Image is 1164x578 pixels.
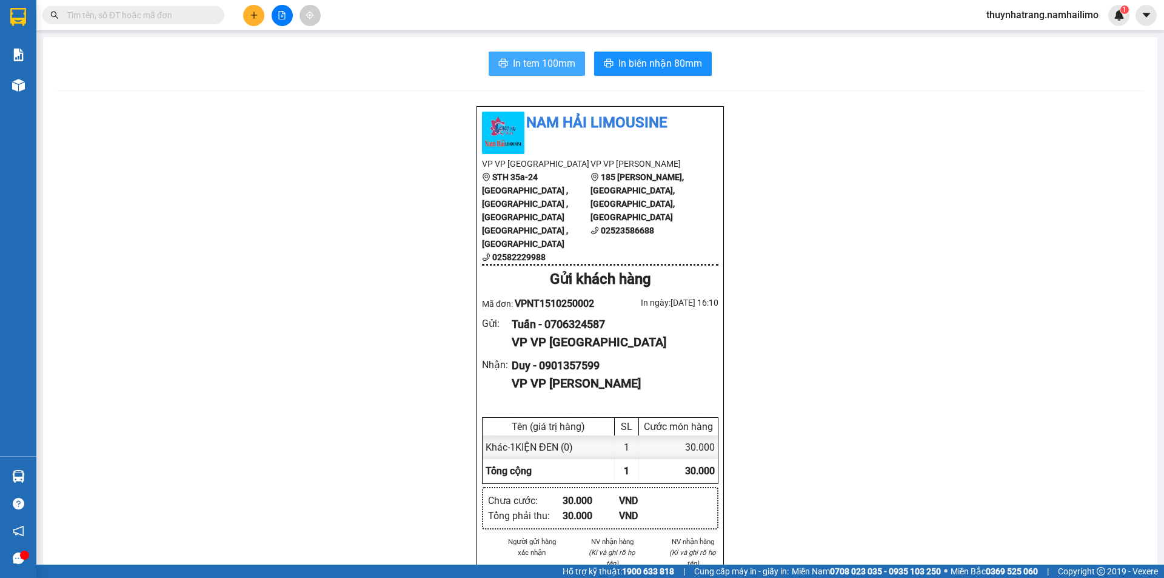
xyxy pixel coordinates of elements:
span: environment [482,173,490,181]
i: (Kí và ghi rõ họ tên) [589,548,635,568]
div: VND [619,493,675,508]
span: Miền Bắc [951,565,1038,578]
div: VP VP [PERSON_NAME] [512,374,709,393]
img: solution-icon [12,49,25,61]
span: question-circle [13,498,24,509]
div: Tổng phải thu : [488,508,563,523]
span: ⚪️ [944,569,948,574]
span: | [1047,565,1049,578]
span: Miền Nam [792,565,941,578]
b: STH 35a-24 [GEOGRAPHIC_DATA] , [GEOGRAPHIC_DATA] , [GEOGRAPHIC_DATA] [GEOGRAPHIC_DATA] , [GEOGRAP... [482,172,568,249]
span: phone [590,226,599,235]
div: 30.000 [563,508,619,523]
li: VP VP [PERSON_NAME] [590,157,699,170]
span: printer [604,58,614,70]
span: notification [13,525,24,537]
div: Nhận : [482,357,512,372]
div: SL [618,421,635,432]
span: thuynhatrang.namhailimo [977,7,1108,22]
span: file-add [278,11,286,19]
span: plus [250,11,258,19]
li: NV nhận hàng [587,536,638,547]
img: logo-vxr [10,8,26,26]
div: Duy - 0901357599 [512,357,709,374]
div: Gửi : [482,316,512,331]
span: 30.000 [685,465,715,477]
div: Gửi khách hàng [482,268,718,291]
span: Hỗ trợ kỹ thuật: [563,565,674,578]
div: VP VP [GEOGRAPHIC_DATA] [512,333,709,352]
div: Cước món hàng [642,421,715,432]
sup: 1 [1120,5,1129,14]
button: aim [299,5,321,26]
li: VP VP [GEOGRAPHIC_DATA] [482,157,590,170]
strong: 0708 023 035 - 0935 103 250 [830,566,941,576]
b: 02523586688 [601,226,654,235]
img: warehouse-icon [12,79,25,92]
button: file-add [272,5,293,26]
span: message [13,553,24,564]
b: 185 [PERSON_NAME], [GEOGRAPHIC_DATA], [GEOGRAPHIC_DATA], [GEOGRAPHIC_DATA] [590,172,684,222]
div: 30.000 [639,435,718,459]
span: environment [590,173,599,181]
span: In biên nhận 80mm [618,56,702,71]
span: Tổng cộng [486,465,532,477]
span: phone [482,253,490,261]
div: Mã đơn: [482,296,600,311]
span: search [50,11,59,19]
span: printer [498,58,508,70]
span: Cung cấp máy in - giấy in: [694,565,789,578]
img: warehouse-icon [12,470,25,483]
div: Chưa cước : [488,493,563,508]
div: Tuấn - 0706324587 [512,316,709,333]
span: Khác - 1KIỆN ĐEN (0) [486,442,573,453]
strong: 0369 525 060 [986,566,1038,576]
li: NV nhận hàng [667,536,718,547]
span: copyright [1097,567,1105,576]
img: logo.jpg [482,112,524,154]
div: 30.000 [563,493,619,508]
span: In tem 100mm [513,56,575,71]
button: printerIn biên nhận 80mm [594,52,712,76]
span: 1 [1122,5,1126,14]
li: Nam Hải Limousine [482,112,718,135]
span: caret-down [1141,10,1152,21]
li: Người gửi hàng xác nhận [506,536,558,558]
img: icon-new-feature [1114,10,1125,21]
div: VND [619,508,675,523]
button: printerIn tem 100mm [489,52,585,76]
span: | [683,565,685,578]
div: Tên (giá trị hàng) [486,421,611,432]
div: In ngày: [DATE] 16:10 [600,296,718,309]
span: aim [306,11,314,19]
i: (Kí và ghi rõ họ tên) [669,548,716,568]
input: Tìm tên, số ĐT hoặc mã đơn [67,8,210,22]
span: VPNT1510250002 [515,298,594,309]
span: 1 [624,465,629,477]
div: 1 [615,435,639,459]
b: 02582229988 [492,252,546,262]
button: plus [243,5,264,26]
button: caret-down [1136,5,1157,26]
strong: 1900 633 818 [622,566,674,576]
